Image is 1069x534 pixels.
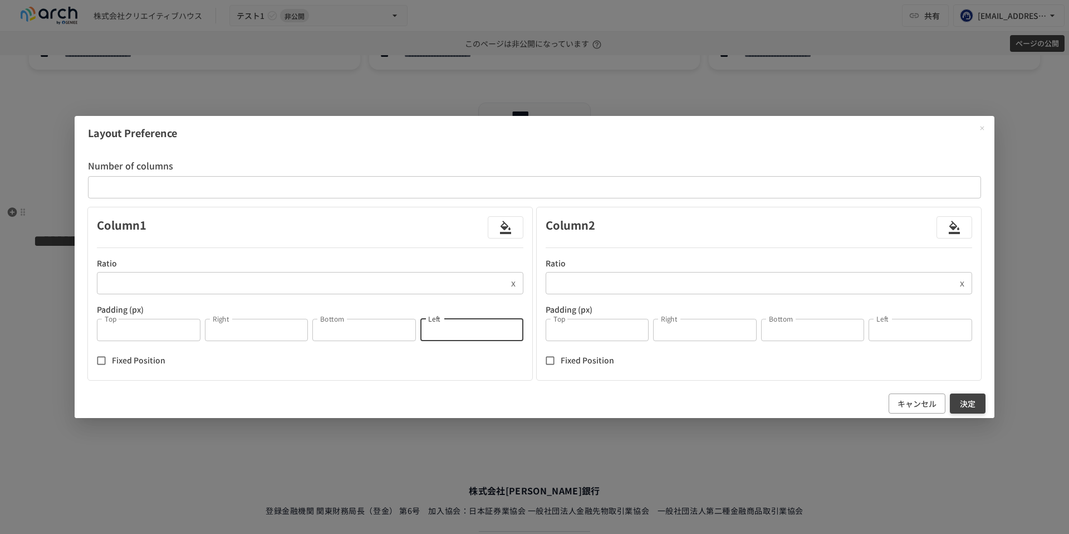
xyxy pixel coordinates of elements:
[213,314,229,323] label: Right
[561,354,614,366] p: Fixed Position
[769,314,793,323] label: Bottom
[88,125,177,141] p: Layout Preference
[950,394,985,414] button: 決定
[546,303,972,315] p: Padding (px)
[428,314,440,323] label: Left
[511,276,516,290] p: x
[960,276,964,290] p: x
[546,257,972,269] p: Ratio
[112,354,165,366] p: Fixed Position
[546,216,595,235] h6: Column 2
[889,394,945,414] button: キャンセル
[661,314,677,323] label: Right
[553,314,566,323] label: Top
[97,303,523,315] p: Padding (px)
[876,314,889,323] label: Left
[974,120,990,136] button: Close modal
[88,159,980,173] h6: Number of columns
[320,314,345,323] label: Bottom
[97,216,146,235] h6: Column 1
[97,257,523,269] p: Ratio
[105,314,117,323] label: Top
